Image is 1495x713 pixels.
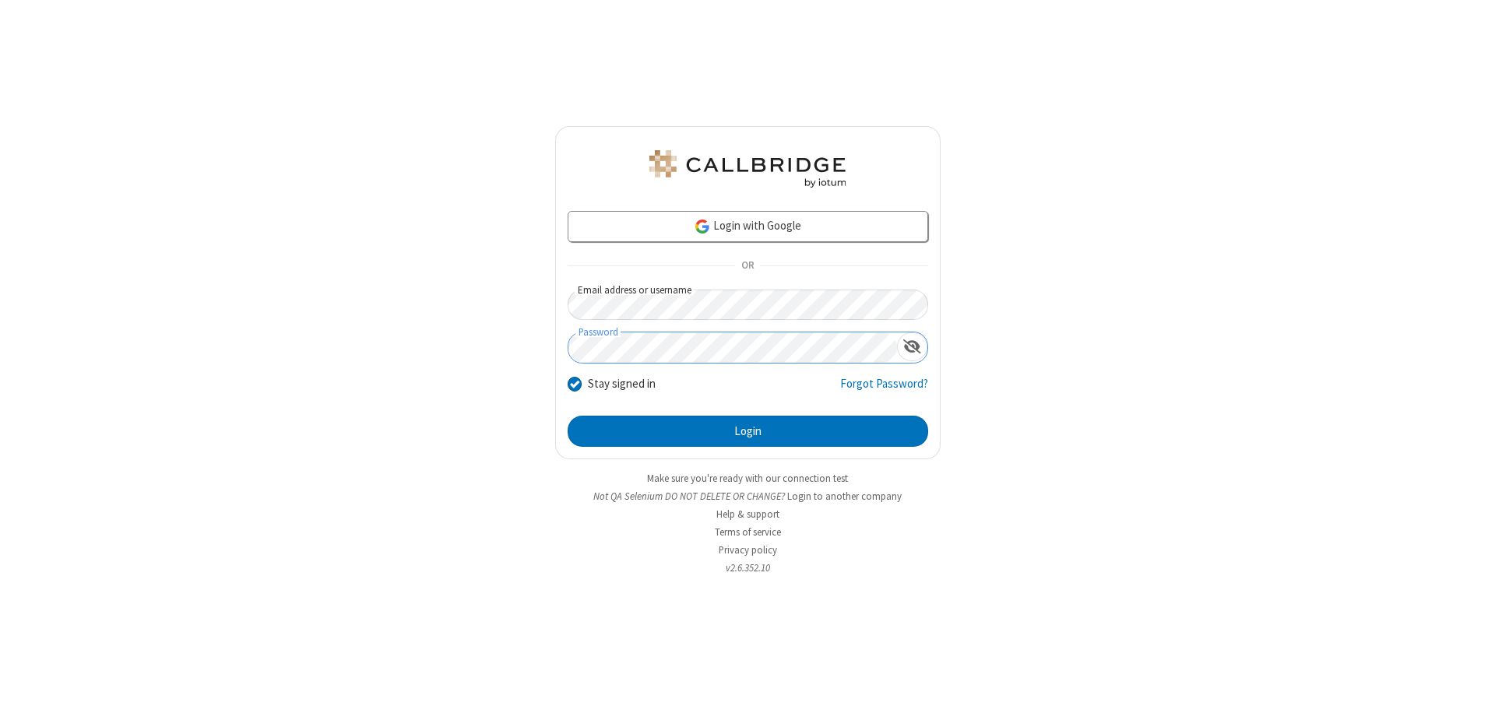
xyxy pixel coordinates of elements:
label: Stay signed in [588,375,656,393]
button: Login to another company [787,489,902,504]
input: Email address or username [568,290,928,320]
li: v2.6.352.10 [555,560,941,575]
span: OR [735,255,760,277]
a: Login with Google [568,211,928,242]
a: Make sure you're ready with our connection test [647,472,848,485]
button: Login [568,416,928,447]
input: Password [568,332,897,363]
img: QA Selenium DO NOT DELETE OR CHANGE [646,150,849,188]
div: Show password [897,332,927,361]
img: google-icon.png [694,218,711,235]
a: Terms of service [715,525,781,539]
a: Privacy policy [719,543,777,557]
a: Forgot Password? [840,375,928,405]
a: Help & support [716,508,779,521]
li: Not QA Selenium DO NOT DELETE OR CHANGE? [555,489,941,504]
